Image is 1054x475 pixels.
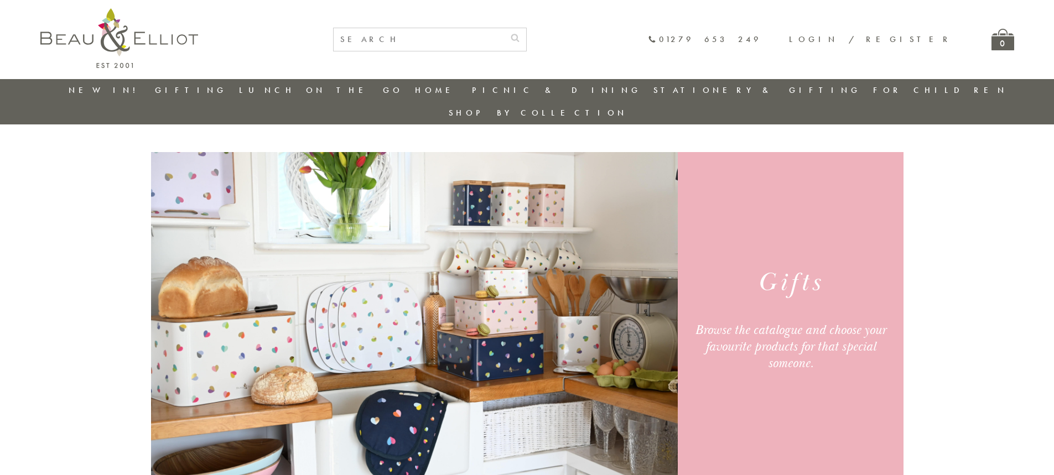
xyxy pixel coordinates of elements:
a: Shop by collection [449,107,627,118]
a: Home [415,85,459,96]
a: 0 [991,29,1014,50]
a: Stationery & Gifting [653,85,861,96]
a: Gifting [155,85,227,96]
a: Lunch On The Go [239,85,403,96]
a: Picnic & Dining [472,85,641,96]
a: 01279 653 249 [648,35,761,44]
img: logo [40,8,198,68]
a: Login / Register [789,34,953,45]
div: Browse the catalogue and choose your favourite products for that special someone. [691,322,890,372]
a: New in! [69,85,143,96]
h1: Gifts [691,266,890,300]
a: For Children [873,85,1008,96]
input: SEARCH [334,28,504,51]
